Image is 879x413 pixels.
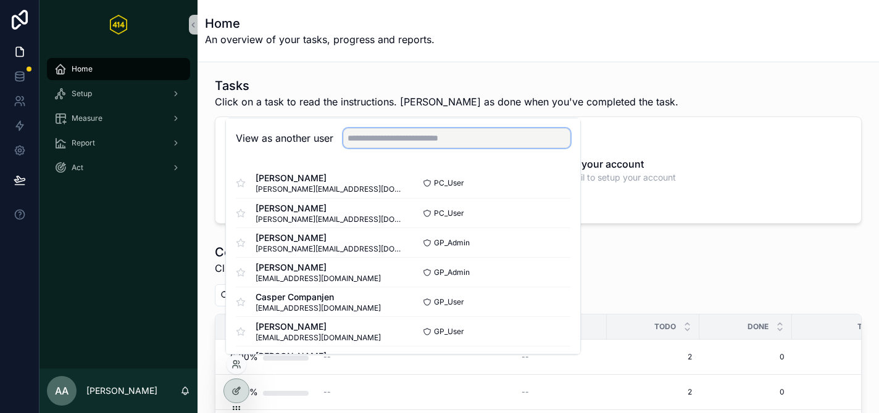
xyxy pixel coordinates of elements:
span: -- [522,352,529,362]
span: GP_User [434,297,464,307]
span: PC_User [434,208,464,218]
a: -- [522,352,599,362]
a: 2 [614,387,692,397]
span: [PERSON_NAME][EMAIL_ADDRESS][DOMAIN_NAME] [256,215,403,224]
h2: View as another user [236,131,333,145]
span: AA [55,383,69,398]
a: Setup [47,83,190,105]
a: 0.00% [230,380,309,404]
span: [EMAIL_ADDRESS][DOMAIN_NAME] [256,303,381,313]
span: GP_Admin [434,268,470,277]
a: 0 [707,352,785,362]
span: [PERSON_NAME][EMAIL_ADDRESS][DOMAIN_NAME] [256,244,403,254]
span: -- [323,352,331,362]
a: 2 [614,352,692,362]
span: Done [748,322,769,332]
a: -- [522,387,599,397]
span: GP_User [434,327,464,337]
img: App logo [110,15,127,35]
span: Todo [654,322,676,332]
a: Measure [47,107,190,129]
a: -- [323,387,507,397]
span: Click on a record to view the details [215,261,383,276]
h1: Home [205,15,435,32]
span: Act [72,163,83,173]
a: Act [47,157,190,179]
a: Report [47,132,190,154]
span: Report [72,138,95,148]
div: scrollable content [40,49,198,195]
span: Click on a task to read the instructions. [PERSON_NAME] as done when you've completed the task. [215,94,678,109]
span: Measure [72,113,102,123]
span: PC_User [434,178,464,188]
span: [PERSON_NAME] [256,202,403,215]
h2: No actions have been added to your account [433,157,644,171]
span: [EMAIL_ADDRESS][DOMAIN_NAME] [256,274,381,284]
h1: Complete all Data Requests [215,243,383,261]
span: [PERSON_NAME] [256,232,403,244]
span: An overview of your tasks, progress and reports. [205,32,435,47]
span: GP_Admin [434,238,470,248]
a: 0.00% [230,345,309,369]
a: 0 [707,387,785,397]
span: [PERSON_NAME] [256,350,381,362]
span: [PERSON_NAME] [256,261,381,274]
span: Casper Companjen [256,291,381,303]
span: Setup [72,89,92,99]
a: Home [47,58,190,80]
span: [EMAIL_ADDRESS][DOMAIN_NAME] [256,333,381,343]
a: -- [323,352,507,362]
span: [PERSON_NAME][EMAIL_ADDRESS][DOMAIN_NAME] [256,184,403,194]
span: Home [72,64,93,74]
span: -- [323,387,331,397]
span: -- [522,387,529,397]
span: [PERSON_NAME] [256,321,381,333]
p: [PERSON_NAME] [86,385,157,397]
h1: Tasks [215,77,678,94]
span: [PERSON_NAME] [256,172,403,184]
